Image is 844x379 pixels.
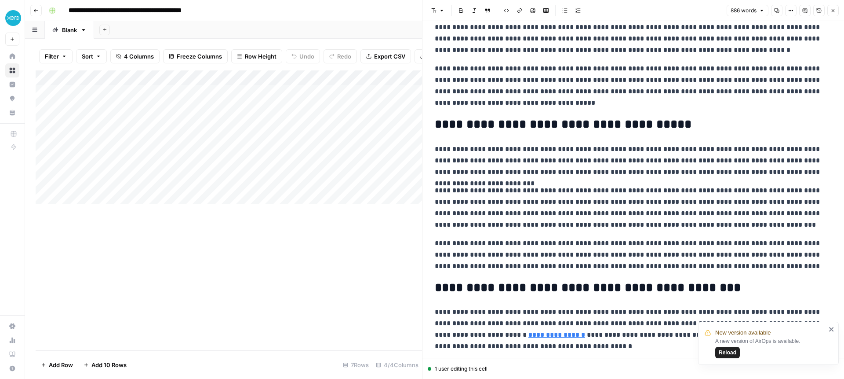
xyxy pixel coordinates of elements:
[231,49,282,63] button: Row Height
[5,361,19,375] button: Help + Support
[5,7,19,29] button: Workspace: XeroOps
[5,49,19,63] a: Home
[372,358,422,372] div: 4/4 Columns
[110,49,160,63] button: 4 Columns
[731,7,757,15] span: 886 words
[719,349,736,357] span: Reload
[5,333,19,347] a: Usage
[299,52,314,61] span: Undo
[245,52,276,61] span: Row Height
[5,10,21,26] img: XeroOps Logo
[337,52,351,61] span: Redo
[36,358,78,372] button: Add Row
[715,328,771,337] span: New version available
[177,52,222,61] span: Freeze Columns
[76,49,107,63] button: Sort
[124,52,154,61] span: 4 Columns
[163,49,228,63] button: Freeze Columns
[45,52,59,61] span: Filter
[5,347,19,361] a: Learning Hub
[727,5,768,16] button: 886 words
[5,77,19,92] a: Insights
[45,21,94,39] a: Blank
[62,26,77,34] div: Blank
[715,347,740,358] button: Reload
[715,337,826,358] div: A new version of AirOps is available.
[5,106,19,120] a: Your Data
[78,358,132,372] button: Add 10 Rows
[339,358,372,372] div: 7 Rows
[5,92,19,106] a: Opportunities
[82,52,93,61] span: Sort
[360,49,411,63] button: Export CSV
[5,63,19,77] a: Browse
[49,361,73,369] span: Add Row
[324,49,357,63] button: Redo
[829,326,835,333] button: close
[39,49,73,63] button: Filter
[5,319,19,333] a: Settings
[428,365,839,373] div: 1 user editing this cell
[374,52,405,61] span: Export CSV
[286,49,320,63] button: Undo
[91,361,127,369] span: Add 10 Rows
